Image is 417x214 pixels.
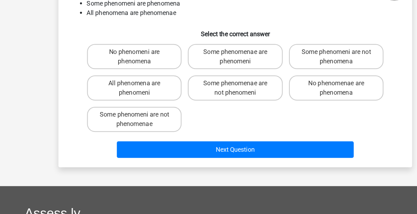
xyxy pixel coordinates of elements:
h6: Select the correct answer [63,46,354,58]
label: Some phenomeni are not phenomena [256,63,340,86]
li: Some phenomeni are phenomena [77,23,354,32]
label: No phenomenae are phenomena [256,91,340,113]
label: All phenomena are phenomeni [77,91,161,113]
label: Some phenomenae are not phenomeni [166,91,250,113]
button: Next Question [104,150,314,164]
label: Some phenomenae are phenomeni [166,63,250,86]
label: Some phenomeni are not phenomenae [77,119,161,141]
li: All phenomena are phenomenae [77,32,354,40]
label: No phenomeni are phenomena [77,63,161,86]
